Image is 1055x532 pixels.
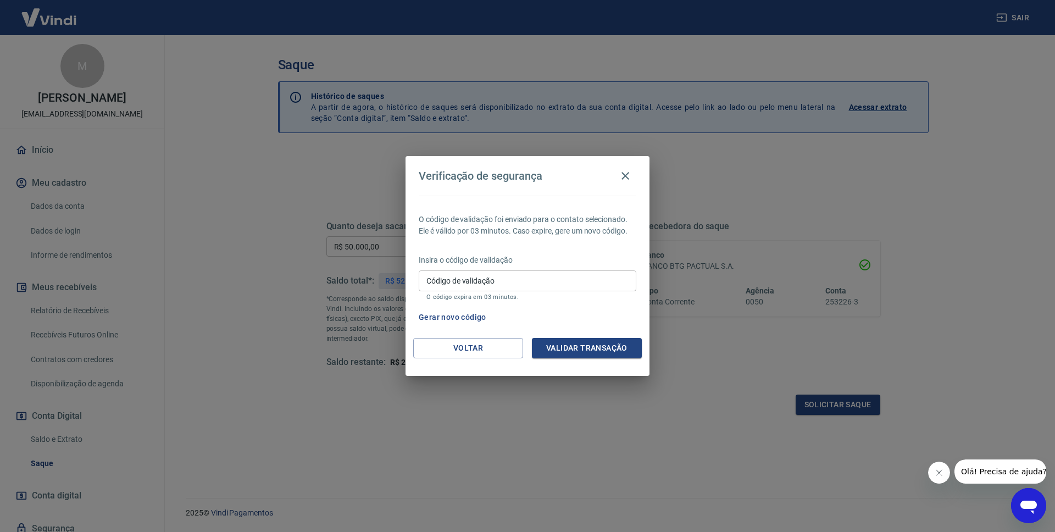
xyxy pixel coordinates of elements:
iframe: Mensagem da empresa [954,459,1046,484]
iframe: Botão para abrir a janela de mensagens [1011,488,1046,523]
p: O código expira em 03 minutos. [426,293,629,301]
p: O código de validação foi enviado para o contato selecionado. Ele é válido por 03 minutos. Caso e... [419,214,636,237]
span: Olá! Precisa de ajuda? [7,8,92,16]
iframe: Fechar mensagem [928,462,950,484]
button: Voltar [413,338,523,358]
h4: Verificação de segurança [419,169,542,182]
button: Gerar novo código [414,307,491,328]
button: Validar transação [532,338,642,358]
p: Insira o código de validação [419,254,636,266]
